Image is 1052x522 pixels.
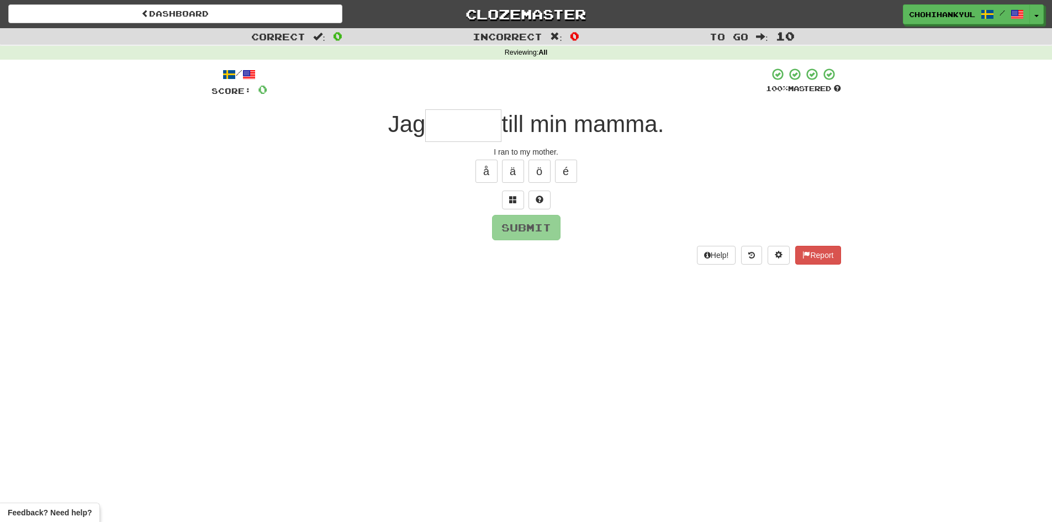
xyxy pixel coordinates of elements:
button: ä [502,160,524,183]
a: ChohiHanKyul / [903,4,1030,24]
span: Score: [212,86,251,96]
span: till min mamma. [501,111,664,137]
button: Switch sentence to multiple choice alt+p [502,191,524,209]
a: Clozemaster [359,4,693,24]
span: 0 [258,82,267,96]
span: 0 [333,29,342,43]
span: / [1000,9,1005,17]
button: Round history (alt+y) [741,246,762,265]
strong: All [538,49,547,56]
button: Submit [492,215,561,240]
span: Jag [388,111,426,137]
div: / [212,67,267,81]
span: 100 % [766,84,788,93]
span: 0 [570,29,579,43]
div: Mastered [766,84,841,94]
a: Dashboard [8,4,342,23]
span: ChohiHanKyul [909,9,975,19]
span: 10 [776,29,795,43]
span: : [756,32,768,41]
span: : [313,32,325,41]
button: ö [528,160,551,183]
button: Report [795,246,840,265]
button: é [555,160,577,183]
span: To go [710,31,748,42]
div: I ran to my mother. [212,146,841,157]
span: Incorrect [473,31,542,42]
span: : [550,32,562,41]
span: Open feedback widget [8,507,92,518]
button: Single letter hint - you only get 1 per sentence and score half the points! alt+h [528,191,551,209]
button: Help! [697,246,736,265]
span: Correct [251,31,305,42]
button: å [475,160,498,183]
